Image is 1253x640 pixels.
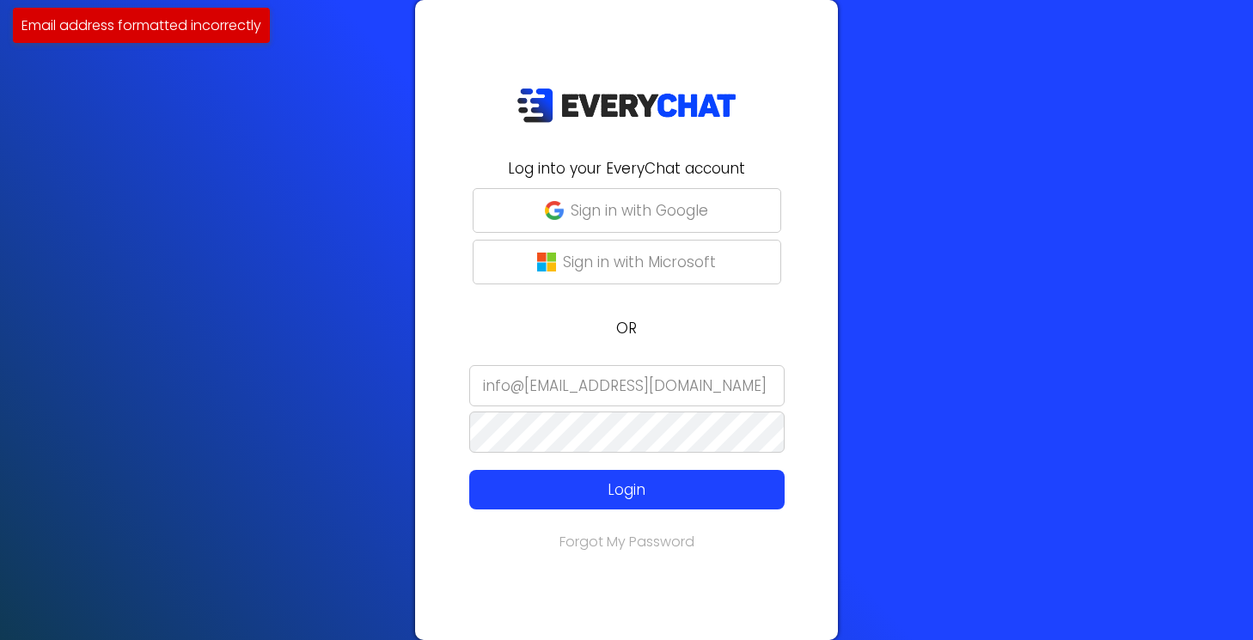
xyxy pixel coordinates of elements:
[425,317,828,339] p: OR
[537,253,556,271] img: microsoft-logo.png
[571,199,708,222] p: Sign in with Google
[563,251,716,273] p: Sign in with Microsoft
[469,365,785,406] input: Email
[425,157,828,180] h2: Log into your EveryChat account
[545,201,564,220] img: google-g.png
[559,532,694,552] a: Forgot My Password
[469,470,785,509] button: Login
[473,240,781,284] button: Sign in with Microsoft
[21,15,261,36] p: Email address formatted incorrectly
[516,88,737,123] img: EveryChat_logo_dark.png
[473,188,781,233] button: Sign in with Google
[501,478,753,501] p: Login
